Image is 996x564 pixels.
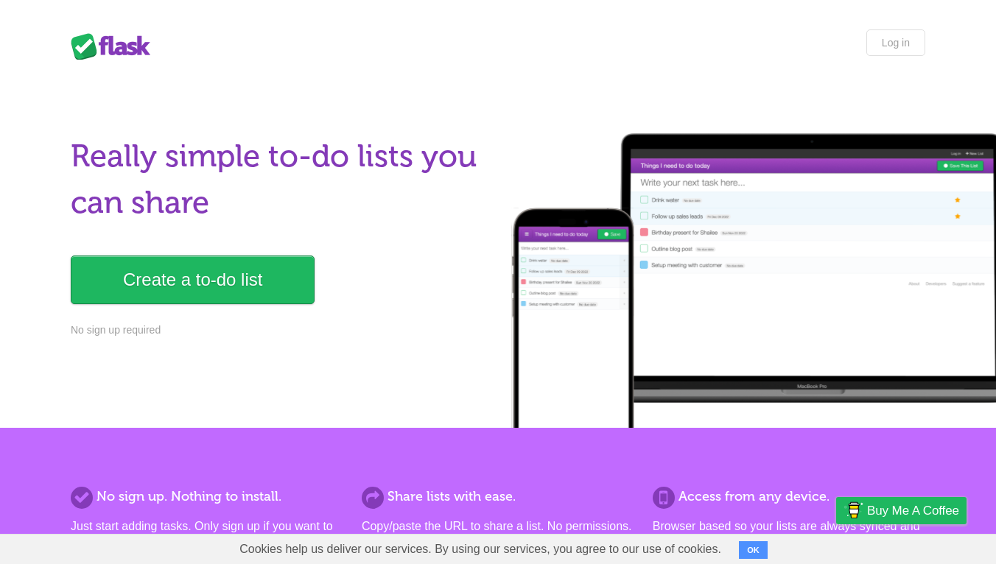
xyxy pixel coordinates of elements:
a: Buy me a coffee [836,497,967,524]
h2: Access from any device. [653,487,925,507]
p: Copy/paste the URL to share a list. No permissions. No formal invites. It's that simple. [362,518,634,553]
img: Buy me a coffee [844,498,863,523]
span: Cookies help us deliver our services. By using our services, you agree to our use of cookies. [225,535,736,564]
h1: Really simple to-do lists you can share [71,133,489,226]
h2: Share lists with ease. [362,487,634,507]
h2: No sign up. Nothing to install. [71,487,343,507]
button: OK [739,541,768,559]
a: Create a to-do list [71,255,315,304]
p: Just start adding tasks. Only sign up if you want to save more than one list. [71,518,343,553]
span: Buy me a coffee [867,498,959,524]
p: No sign up required [71,322,489,338]
div: Flask Lists [71,33,159,60]
p: Browser based so your lists are always synced and you can access them from anywhere. [653,518,925,553]
a: Log in [866,29,925,56]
